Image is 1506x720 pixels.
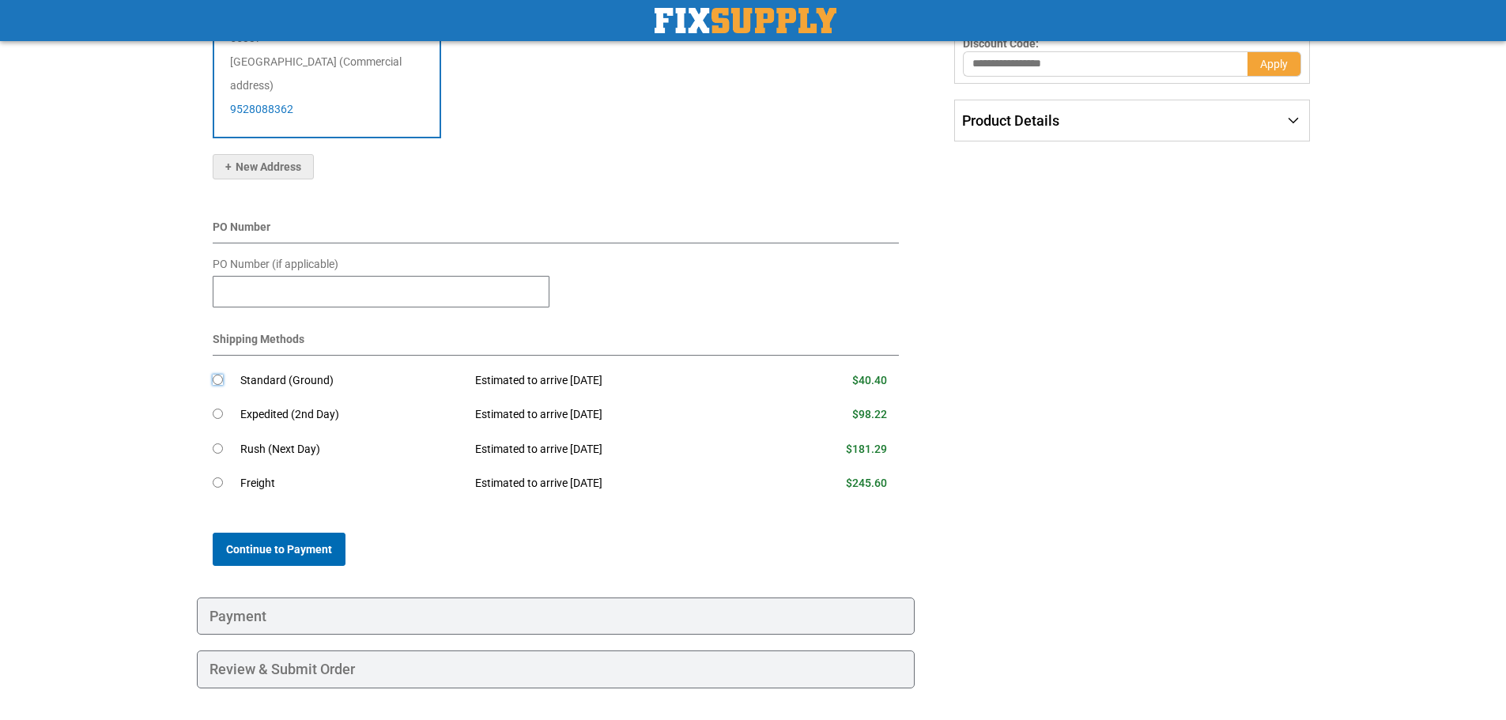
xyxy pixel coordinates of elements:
[225,160,301,173] span: New Address
[463,398,768,432] td: Estimated to arrive [DATE]
[655,8,836,33] a: store logo
[240,398,464,432] td: Expedited (2nd Day)
[197,597,915,635] div: Payment
[463,432,768,467] td: Estimated to arrive [DATE]
[240,466,464,501] td: Freight
[197,650,915,688] div: Review & Submit Order
[213,258,338,270] span: PO Number (if applicable)
[846,477,887,489] span: $245.60
[213,331,900,356] div: Shipping Methods
[1260,58,1288,70] span: Apply
[463,364,768,398] td: Estimated to arrive [DATE]
[213,533,345,566] button: Continue to Payment
[226,543,332,556] span: Continue to Payment
[213,154,314,179] button: New Address
[240,432,464,467] td: Rush (Next Day)
[463,466,768,501] td: Estimated to arrive [DATE]
[213,219,900,243] div: PO Number
[230,103,293,115] a: 9528088362
[852,408,887,420] span: $98.22
[655,8,836,33] img: Fix Industrial Supply
[846,443,887,455] span: $181.29
[963,37,1039,50] span: Discount Code:
[962,112,1059,129] span: Product Details
[852,374,887,386] span: $40.40
[1247,51,1301,77] button: Apply
[240,364,464,398] td: Standard (Ground)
